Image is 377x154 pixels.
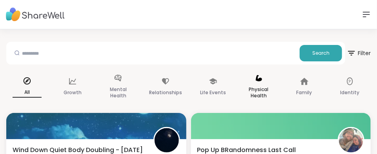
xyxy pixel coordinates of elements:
p: Physical Health [244,85,273,100]
p: All [13,88,42,98]
p: Growth [64,88,82,97]
span: Search [312,50,330,57]
p: Relationships [149,88,182,97]
button: Filter [347,42,371,64]
p: Life Events [200,88,226,97]
p: Mental Health [104,85,133,100]
img: BRandom502 [339,128,363,152]
img: QueenOfTheNight [155,128,179,152]
button: Search [300,45,342,61]
span: Filter [347,44,371,63]
p: Identity [340,88,359,97]
img: ShareWell Nav Logo [6,4,65,25]
p: Family [297,88,312,97]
